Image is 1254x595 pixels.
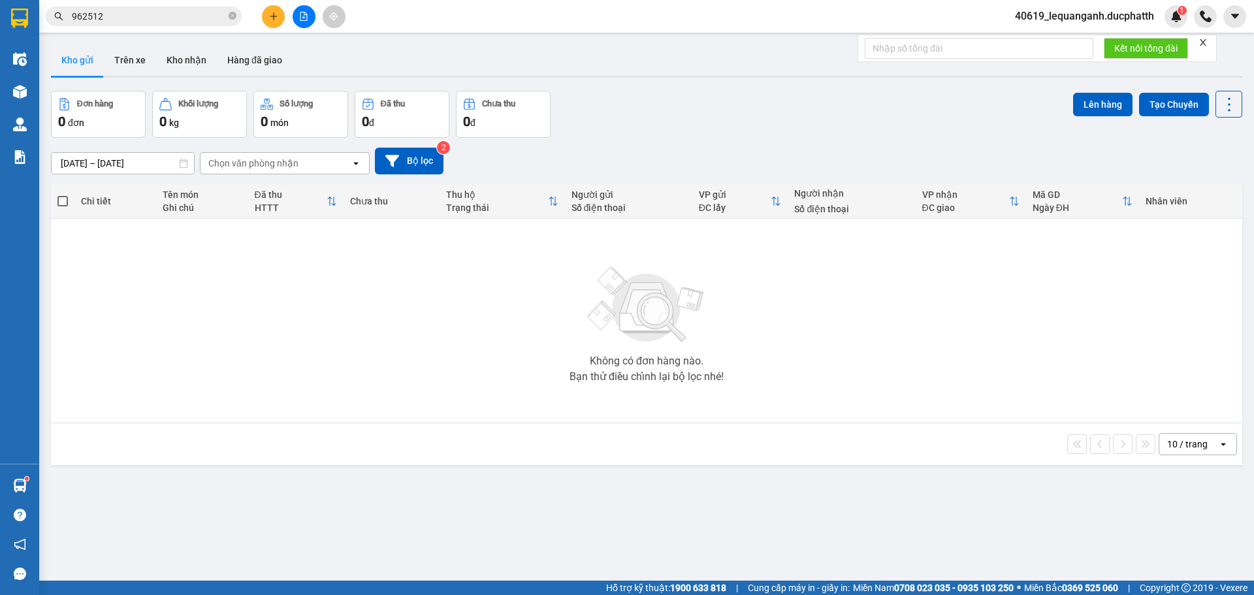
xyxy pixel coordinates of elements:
[51,44,104,76] button: Kho gửi
[1218,439,1229,449] svg: open
[1005,8,1165,24] span: 40619_lequanganh.ducphatth
[323,5,346,28] button: aim
[270,118,289,128] span: món
[922,189,1009,200] div: VP nhận
[169,118,179,128] span: kg
[13,150,27,164] img: solution-icon
[262,5,285,28] button: plus
[440,184,565,219] th: Toggle SortBy
[156,44,217,76] button: Kho nhận
[293,5,315,28] button: file-add
[253,91,348,138] button: Số lượng0món
[217,44,293,76] button: Hàng đã giao
[853,581,1014,595] span: Miền Nam
[369,118,374,128] span: đ
[14,509,26,521] span: question-circle
[152,91,247,138] button: Khối lượng0kg
[163,202,242,213] div: Ghi chú
[922,202,1009,213] div: ĐC giao
[13,479,27,492] img: warehouse-icon
[261,114,268,129] span: 0
[248,184,344,219] th: Toggle SortBy
[13,118,27,131] img: warehouse-icon
[570,372,724,382] div: Bạn thử điều chỉnh lại bộ lọc nhé!
[13,85,27,99] img: warehouse-icon
[699,189,771,200] div: VP gửi
[280,99,313,108] div: Số lượng
[1128,581,1130,595] span: |
[794,204,908,214] div: Số điện thoại
[1167,438,1208,451] div: 10 / trang
[229,12,236,20] span: close-circle
[208,157,298,170] div: Chọn văn phòng nhận
[14,568,26,580] span: message
[692,184,788,219] th: Toggle SortBy
[470,118,475,128] span: đ
[381,99,405,108] div: Đã thu
[350,196,433,206] div: Chưa thu
[351,158,361,169] svg: open
[699,202,771,213] div: ĐC lấy
[13,52,27,66] img: warehouse-icon
[794,188,908,199] div: Người nhận
[1024,581,1118,595] span: Miền Bắc
[437,141,450,154] sup: 2
[1139,93,1209,116] button: Tạo Chuyến
[269,12,278,21] span: plus
[1182,583,1191,592] span: copyright
[329,12,338,21] span: aim
[1073,93,1133,116] button: Lên hàng
[362,114,369,129] span: 0
[463,114,470,129] span: 0
[1178,6,1187,15] sup: 1
[68,118,84,128] span: đơn
[299,12,308,21] span: file-add
[159,114,167,129] span: 0
[58,114,65,129] span: 0
[355,91,449,138] button: Đã thu0đ
[1198,38,1208,47] span: close
[52,153,194,174] input: Select a date range.
[51,91,146,138] button: Đơn hàng0đơn
[1229,10,1241,22] span: caret-down
[1017,585,1021,590] span: ⚪️
[104,44,156,76] button: Trên xe
[81,196,149,206] div: Chi tiết
[14,538,26,551] span: notification
[1170,10,1182,22] img: icon-new-feature
[446,189,548,200] div: Thu hộ
[1062,583,1118,593] strong: 0369 525 060
[1146,196,1236,206] div: Nhân viên
[606,581,726,595] span: Hỗ trợ kỹ thuật:
[1104,38,1188,59] button: Kết nối tổng đài
[581,259,712,351] img: svg+xml;base64,PHN2ZyBjbGFzcz0ibGlzdC1wbHVnX19zdmciIHhtbG5zPSJodHRwOi8vd3d3LnczLm9yZy8yMDAwL3N2Zy...
[72,9,226,24] input: Tìm tên, số ĐT hoặc mã đơn
[163,189,242,200] div: Tên món
[255,202,327,213] div: HTTT
[229,10,236,23] span: close-circle
[748,581,850,595] span: Cung cấp máy in - giấy in:
[590,356,703,366] div: Không có đơn hàng nào.
[1033,202,1122,213] div: Ngày ĐH
[375,148,443,174] button: Bộ lọc
[1223,5,1246,28] button: caret-down
[178,99,218,108] div: Khối lượng
[446,202,548,213] div: Trạng thái
[255,189,327,200] div: Đã thu
[54,12,63,21] span: search
[894,583,1014,593] strong: 0708 023 035 - 0935 103 250
[736,581,738,595] span: |
[482,99,515,108] div: Chưa thu
[916,184,1026,219] th: Toggle SortBy
[865,38,1093,59] input: Nhập số tổng đài
[571,189,686,200] div: Người gửi
[1200,10,1212,22] img: phone-icon
[77,99,113,108] div: Đơn hàng
[456,91,551,138] button: Chưa thu0đ
[25,477,29,481] sup: 1
[1026,184,1139,219] th: Toggle SortBy
[1033,189,1122,200] div: Mã GD
[571,202,686,213] div: Số điện thoại
[11,8,28,28] img: logo-vxr
[1114,41,1178,56] span: Kết nối tổng đài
